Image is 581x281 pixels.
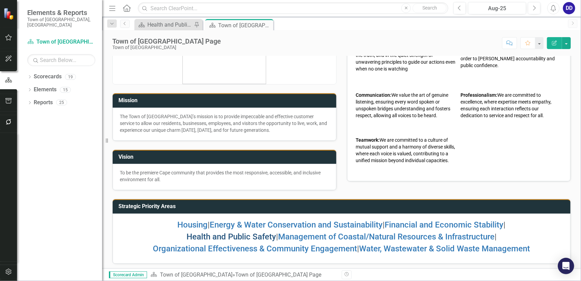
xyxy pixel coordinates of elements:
[160,271,232,278] a: Town of [GEOGRAPHIC_DATA]
[178,220,506,230] span: | | |
[34,86,57,94] a: Elements
[120,169,329,183] p: To be the premiere Cape community that provides the most responsive, accessible, and inclusive en...
[112,45,221,50] div: Town of [GEOGRAPHIC_DATA]
[210,220,383,230] a: Energy & Water Conservation and Sustainability
[461,92,497,98] strong: Professionalism:
[461,92,562,119] p: We are committed to excellence, where expertise meets empathy, ensuring each interaction reflects...
[356,92,392,98] strong: Communication:
[56,100,67,106] div: 25
[3,8,15,20] img: ClearPoint Strategy
[27,9,95,17] span: Elements & Reports
[413,3,447,13] button: Search
[109,271,147,278] span: Scorecard Admin
[468,2,526,14] button: Aug-25
[138,2,448,14] input: Search ClearPoint...
[136,20,192,29] a: Health and Public Safety
[385,220,504,230] a: Financial and Economic Stability
[356,137,380,143] strong: Teamwork:
[356,92,457,119] p: We value the art of genuine listening, ensuring every word spoken or unspoken bridges understandi...
[153,244,530,253] span: |
[118,97,333,104] h3: Mission
[150,271,337,279] div: »
[27,17,95,28] small: Town of [GEOGRAPHIC_DATA], [GEOGRAPHIC_DATA]
[27,38,95,46] a: Town of [GEOGRAPHIC_DATA]
[187,232,497,241] span: | |
[60,87,71,93] div: 15
[147,20,192,29] div: Health and Public Safety
[118,154,333,160] h3: Vision
[178,220,208,230] a: Housing
[235,271,321,278] div: Town of [GEOGRAPHIC_DATA] Page
[359,244,530,253] a: Water, Wastewater & Solid Waste Management
[34,73,62,81] a: Scorecards
[27,54,95,66] input: Search Below...
[187,232,276,241] a: Health and Public Safety
[118,203,567,209] h3: Strategic Priority Areas
[153,244,357,253] a: Organizational Effectiveness & Community Engagement
[65,74,76,80] div: 19
[218,21,272,30] div: Town of [GEOGRAPHIC_DATA] Page
[34,99,53,107] a: Reports
[422,5,437,11] span: Search
[563,2,575,14] button: DD
[470,4,524,13] div: Aug-25
[278,232,495,241] a: Management of Coastal/Natural Resources & Infrastructure
[558,258,574,274] div: Open Intercom Messenger
[112,37,221,45] div: Town of [GEOGRAPHIC_DATA] Page
[120,113,329,134] p: The Town of [GEOGRAPHIC_DATA]’s mission is to provide impeccable and effective customer service t...
[356,137,457,164] p: We are committed to a culture of mutual support and a harmony of diverse skills, where each voice...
